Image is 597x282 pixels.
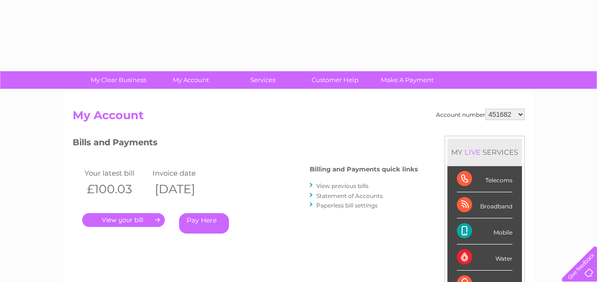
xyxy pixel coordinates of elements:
th: [DATE] [150,179,218,199]
td: Invoice date [150,167,218,179]
div: Water [457,244,512,271]
a: Services [224,71,302,89]
a: View previous bills [316,182,369,189]
div: Broadband [457,192,512,218]
div: Account number [436,109,525,120]
th: £100.03 [82,179,151,199]
td: Your latest bill [82,167,151,179]
a: Statement of Accounts [316,192,383,199]
h4: Billing and Payments quick links [310,166,418,173]
div: MY SERVICES [447,139,522,166]
a: . [82,213,165,227]
a: My Account [152,71,230,89]
div: LIVE [463,148,483,157]
a: Customer Help [296,71,374,89]
div: Telecoms [457,166,512,192]
a: Paperless bill settings [316,202,378,209]
a: My Clear Business [79,71,158,89]
h2: My Account [73,109,525,127]
a: Pay Here [179,213,229,234]
a: Make A Payment [368,71,446,89]
div: Mobile [457,218,512,244]
h3: Bills and Payments [73,136,418,152]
